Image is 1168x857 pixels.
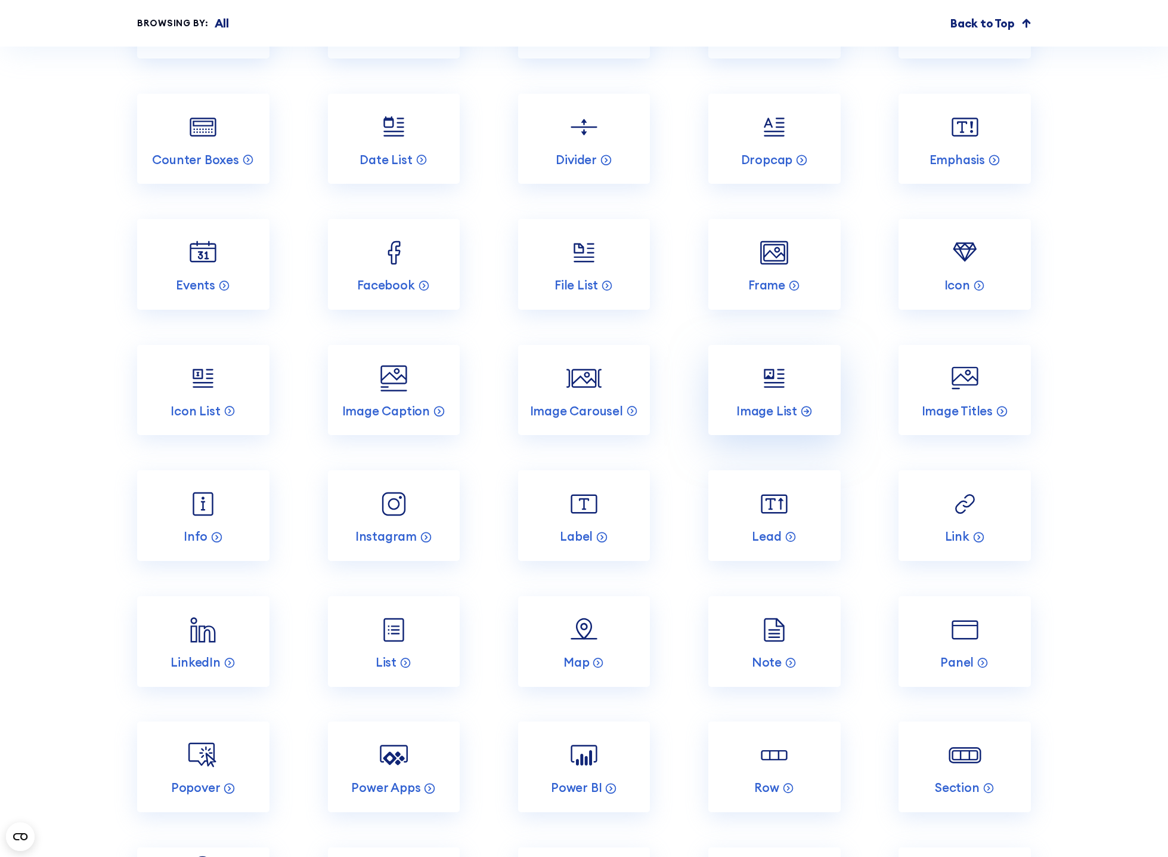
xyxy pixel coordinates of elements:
[899,94,1030,184] a: Emphasis
[215,14,229,32] p: All
[137,345,269,436] a: Icon List
[328,94,460,184] a: Date List
[708,470,840,561] a: Lead
[6,822,35,851] button: Open CMP widget
[566,361,602,396] img: Image Carousel
[950,14,1031,32] a: Back to Top
[518,345,650,436] a: Image Carousel
[566,110,602,145] img: Divider
[328,596,460,687] a: List
[328,345,460,436] a: Image Caption
[185,486,221,522] img: Info
[185,612,221,648] img: LinkedIn
[357,278,414,294] p: Facebook
[899,596,1030,687] a: Panel
[518,470,650,561] a: Label
[554,278,598,294] p: File List
[736,403,797,420] p: Image List
[947,235,983,270] img: Icon
[947,612,983,648] img: Panel
[376,738,411,773] img: Power Apps
[171,655,220,671] p: LinkedIn
[518,722,650,812] a: Power BI
[708,722,840,812] a: Row
[185,738,221,773] img: Popover
[137,596,269,687] a: LinkedIn
[899,219,1030,310] a: Icon
[351,780,420,796] p: Power Apps
[752,655,782,671] p: Note
[518,596,650,687] a: Map
[953,719,1168,857] iframe: Chat Widget
[947,110,983,145] img: Emphasis
[518,94,650,184] a: Divider
[935,780,980,796] p: Section
[376,612,411,648] img: List
[184,529,207,545] p: Info
[566,738,602,773] img: Power BI
[947,738,983,773] img: Section
[342,403,430,420] p: Image Caption
[376,361,411,396] img: Image Caption
[360,152,412,168] p: Date List
[185,235,221,270] img: Events
[945,529,969,545] p: Link
[930,152,985,168] p: Emphasis
[899,722,1030,812] a: Section
[566,612,602,648] img: Map
[137,722,269,812] a: Popover
[328,470,460,561] a: Instagram
[185,361,221,396] img: Icon List
[137,219,269,310] a: Events
[551,780,602,796] p: Power BI
[376,655,396,671] p: List
[757,361,792,396] img: Image List
[757,110,792,145] img: Dropcap
[940,655,974,671] p: Panel
[944,278,970,294] p: Icon
[741,152,793,168] p: Dropcap
[947,486,983,522] img: Link
[152,152,238,168] p: Counter Boxes
[566,235,602,270] img: File List
[708,345,840,436] a: Image List
[922,403,993,420] p: Image Titles
[708,94,840,184] a: Dropcap
[176,278,215,294] p: Events
[899,470,1030,561] a: Link
[757,738,792,773] img: Row
[518,219,650,310] a: File List
[137,17,209,30] div: Browsing by:
[708,219,840,310] a: Frame
[530,403,623,420] p: Image Carousel
[171,780,221,796] p: Popover
[950,14,1015,32] p: Back to Top
[355,529,417,545] p: Instagram
[376,235,411,270] img: Facebook
[376,110,411,145] img: Date List
[171,403,220,420] p: Icon List
[757,612,792,648] img: Note
[947,361,983,396] img: Image Titles
[137,94,269,184] a: Counter Boxes
[899,345,1030,436] a: Image Titles
[560,529,593,545] p: Label
[563,655,589,671] p: Map
[754,780,779,796] p: Row
[556,152,597,168] p: Divider
[328,722,460,812] a: Power Apps
[185,110,221,145] img: Counter Boxes
[137,470,269,561] a: Info
[708,596,840,687] a: Note
[752,529,781,545] p: Lead
[376,486,411,522] img: Instagram
[757,486,792,522] img: Lead
[757,235,792,270] img: Frame
[328,219,460,310] a: Facebook
[566,486,602,522] img: Label
[748,278,785,294] p: Frame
